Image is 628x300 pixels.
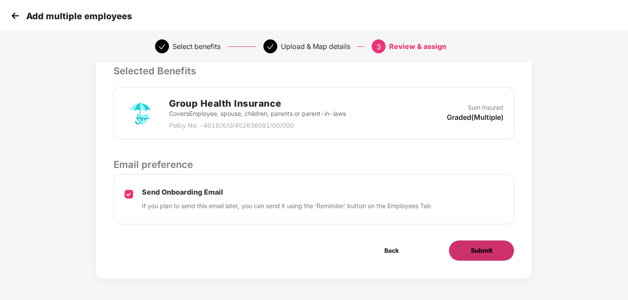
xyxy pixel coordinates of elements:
p: Email preference [114,157,515,172]
span: check [159,43,166,50]
div: Select benefits [173,39,221,53]
button: Submit [449,240,514,261]
span: 3 [376,42,381,51]
button: Back [362,240,421,261]
h2: Group Health Insurance [169,96,346,111]
p: Send Onboarding Email [142,188,431,197]
p: If you plan to send this email later, you can send it using the ‘Reminder’ button on the Employee... [142,201,431,211]
img: svg+xml;base64,PHN2ZyB4bWxucz0iaHR0cDovL3d3dy53My5vcmcvMjAwMC9zdmciIHdpZHRoPSIzMCIgaGVpZ2h0PSIzMC... [9,9,22,22]
p: Policy No. - 4016/X/O/402636091/00/000 [169,121,346,130]
p: Sum Insured [468,103,504,112]
div: Upload & Map details [281,39,350,53]
p: Add multiple employees [26,11,132,21]
div: Review & assign [389,39,446,53]
p: Covers Employee, spouse, children, parents or parent-in-laws [169,109,346,119]
img: svg+xml;base64,PHN2ZyB4bWxucz0iaHR0cDovL3d3dy53My5vcmcvMjAwMC9zdmciIHdpZHRoPSI3MiIgaGVpZ2h0PSI3Mi... [124,98,156,129]
span: check [267,43,274,50]
span: Back [384,246,399,255]
span: Submit [471,246,492,255]
p: Graded(Multiple) [447,112,504,122]
p: Selected Benefits [114,63,515,78]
